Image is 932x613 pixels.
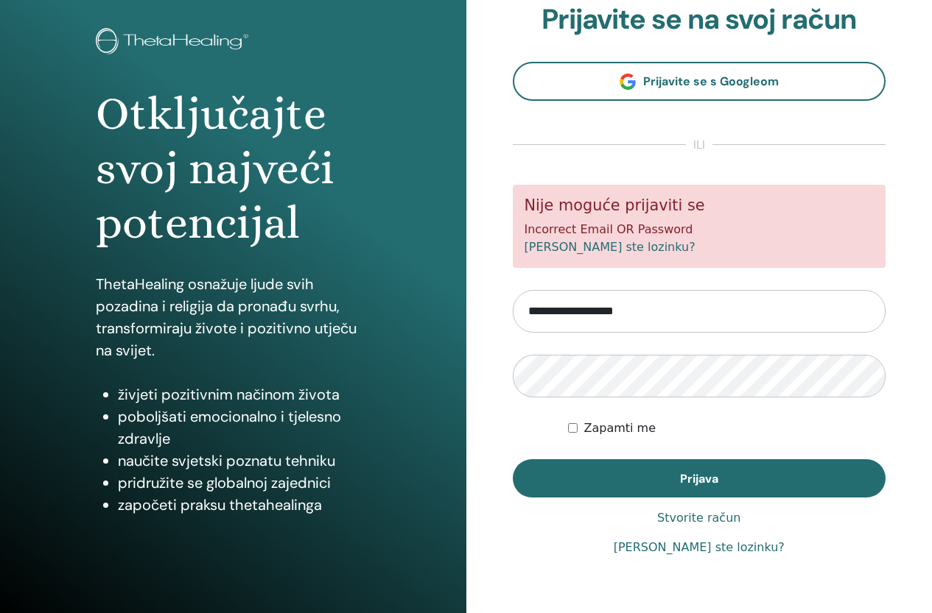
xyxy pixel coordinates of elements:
[657,509,740,527] a: Stvorite račun
[118,383,370,405] li: živjeti pozitivnim načinom života
[118,472,370,494] li: pridružite se globalnoj zajednici
[584,419,656,437] label: Zapamti me
[118,450,370,472] li: naučite svjetski poznatu tehniku
[525,196,875,215] h5: Nije moguće prijaviti se
[513,185,886,268] div: Incorrect Email OR Password
[513,3,886,37] h2: Prijavite se na svoj račun
[614,539,785,556] a: [PERSON_NAME] ste lozinku?
[525,240,696,254] a: [PERSON_NAME] ste lozinku?
[643,74,779,89] span: Prijavite se s Googleom
[680,471,718,486] span: Prijava
[513,62,886,101] a: Prijavite se s Googleom
[118,405,370,450] li: poboljšati emocionalno i tjelesno zdravlje
[686,136,712,154] span: ili
[513,459,886,497] button: Prijava
[568,419,886,437] div: Keep me authenticated indefinitely or until I manually logout
[118,494,370,516] li: započeti praksu thetahealinga
[96,273,370,361] p: ThetaHealing osnažuje ljude svih pozadina i religija da pronađu svrhu, transformiraju živote i po...
[96,87,370,251] h1: Otključajte svoj najveći potencijal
